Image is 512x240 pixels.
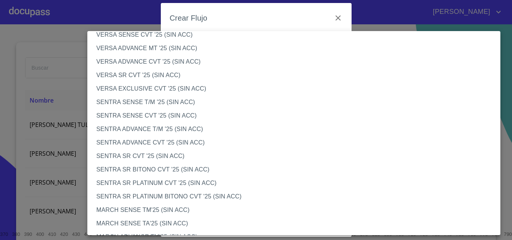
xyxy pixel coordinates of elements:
li: SENTRA SENSE T/M '25 (SIN ACC) [87,95,506,109]
li: SENTRA SR PLATINUM BITONO CVT '25 (SIN ACC) [87,190,506,203]
li: SENTRA ADVANCE CVT '25 (SIN ACC) [87,136,506,149]
li: VERSA ADVANCE CVT '25 (SIN ACC) [87,55,506,69]
li: SENTRA SR BITONO CVT '25 (SIN ACC) [87,163,506,176]
li: VERSA SENSE CVT '25 (SIN ACC) [87,28,506,42]
li: SENTRA SR CVT '25 (SIN ACC) [87,149,506,163]
li: SENTRA ADVANCE T/M '25 (SIN ACC) [87,122,506,136]
li: SENTRA SR PLATINUM CVT '25 (SIN ACC) [87,176,506,190]
li: VERSA ADVANCE MT '25 (SIN ACC) [87,42,506,55]
li: MARCH SENSE TM'25 (SIN ACC) [87,203,506,217]
li: MARCH SENSE TA'25 (SIN ACC) [87,217,506,230]
li: VERSA SR CVT '25 (SIN ACC) [87,69,506,82]
li: SENTRA SENSE CVT '25 (SIN ACC) [87,109,506,122]
li: VERSA EXCLUSIVE CVT '25 (SIN ACC) [87,82,506,95]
